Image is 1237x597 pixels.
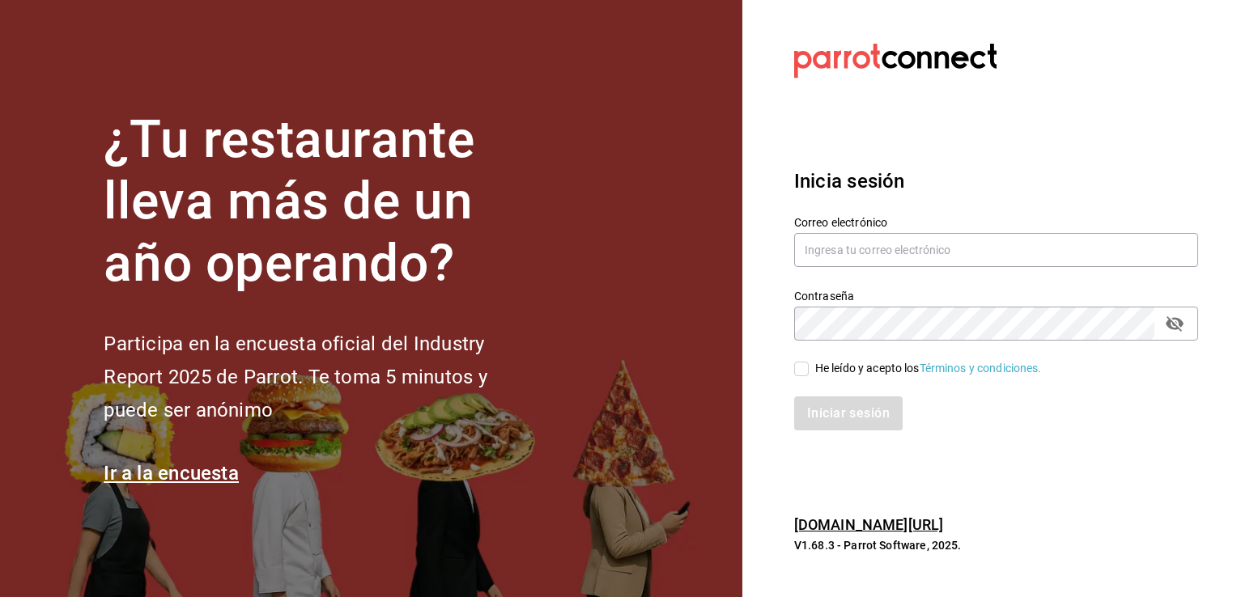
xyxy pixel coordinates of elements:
button: passwordField [1161,310,1188,337]
h2: Participa en la encuesta oficial del Industry Report 2025 de Parrot. Te toma 5 minutos y puede se... [104,328,541,426]
div: He leído y acepto los [815,360,1042,377]
label: Contraseña [794,290,1198,301]
a: Términos y condiciones. [920,362,1042,375]
a: [DOMAIN_NAME][URL] [794,516,943,533]
label: Correo electrónico [794,216,1198,227]
p: V1.68.3 - Parrot Software, 2025. [794,537,1198,553]
input: Ingresa tu correo electrónico [794,233,1198,267]
h1: ¿Tu restaurante lleva más de un año operando? [104,109,541,295]
h3: Inicia sesión [794,167,1198,196]
a: Ir a la encuesta [104,462,239,485]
